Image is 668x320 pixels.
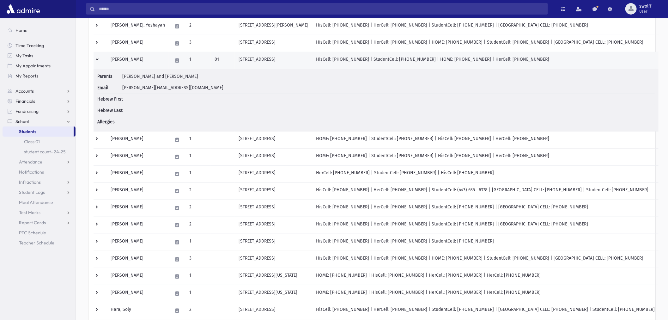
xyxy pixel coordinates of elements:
td: HisCell: [PHONE_NUMBER] | HerCell: [PHONE_NUMBER] | StudentCell: [PHONE_NUMBER] [312,234,659,251]
td: 1 [185,52,211,69]
span: Students [19,129,36,134]
a: student count- 24-25 [3,147,76,157]
a: My Tasks [3,51,76,61]
td: HisCell: [PHONE_NUMBER] | StudentCell: [PHONE_NUMBER] | HOME: [PHONE_NUMBER] | HerCell: [PHONE_NU... [312,52,659,69]
td: [STREET_ADDRESS] [235,251,312,268]
span: My Reports [15,73,38,79]
span: Student Logs [19,189,45,195]
td: [PERSON_NAME] [107,268,169,285]
a: Home [3,25,76,35]
td: [PERSON_NAME] [107,131,169,148]
td: [PERSON_NAME] [107,148,169,165]
td: [STREET_ADDRESS][US_STATE] [235,268,312,285]
span: Hebrew First [97,96,123,102]
td: [PERSON_NAME], Yeshayah [107,18,169,35]
span: Meal Attendance [19,200,53,205]
td: [PERSON_NAME] [107,165,169,182]
td: [PERSON_NAME] [107,234,169,251]
span: Home [15,28,27,33]
a: Time Tracking [3,40,76,51]
a: Teacher Schedule [3,238,76,248]
td: 1 [185,234,211,251]
td: HOME: [PHONE_NUMBER] | StudentCell: [PHONE_NUMBER] | HisCell: [PHONE_NUMBER] | HerCell: [PHONE_NU... [312,131,659,148]
span: PTC Schedule [19,230,46,236]
span: Time Tracking [15,43,44,48]
a: Student Logs [3,187,76,197]
td: 1 [185,148,211,165]
td: [PERSON_NAME] [107,52,169,69]
span: User [639,9,652,14]
td: HisCell: [PHONE_NUMBER] | HerCell: [PHONE_NUMBER] | StudentCell: [PHONE_NUMBER] | [GEOGRAPHIC_DAT... [312,18,659,35]
td: HisCell: [PHONE_NUMBER] | HerCell: [PHONE_NUMBER] | StudentCell: [PHONE_NUMBER] | [GEOGRAPHIC_DAT... [312,200,659,217]
span: Allergies [97,119,121,125]
td: [STREET_ADDRESS] [235,182,312,200]
td: [STREET_ADDRESS] [235,217,312,234]
td: [PERSON_NAME] [107,182,169,200]
span: Attendance [19,159,42,165]
span: My Tasks [15,53,33,58]
td: 1 [185,268,211,285]
td: HOME: [PHONE_NUMBER] | StudentCell: [PHONE_NUMBER] | HisCell: [PHONE_NUMBER] | HerCell: [PHONE_NU... [312,148,659,165]
td: HOME: [PHONE_NUMBER] | HisCell: [PHONE_NUMBER] | HerCell: [PHONE_NUMBER] | HerCell: [PHONE_NUMBER] [312,268,659,285]
span: School [15,119,29,124]
a: Fundraising [3,106,76,116]
td: 3 [185,251,211,268]
a: Notifications [3,167,76,177]
td: [PERSON_NAME] [107,251,169,268]
span: Accounts [15,88,34,94]
td: HisCell: [PHONE_NUMBER] | HerCell: [PHONE_NUMBER] | StudentCell: [PHONE_NUMBER] | [GEOGRAPHIC_DAT... [312,302,659,319]
td: 1 [185,165,211,182]
td: [STREET_ADDRESS] [235,35,312,52]
span: [PERSON_NAME][EMAIL_ADDRESS][DOMAIN_NAME] [122,85,223,90]
a: Report Cards [3,218,76,228]
td: [STREET_ADDRESS][PERSON_NAME] [235,18,312,35]
td: HisCell: [PHONE_NUMBER] | HerCell: [PHONE_NUMBER] | StudentCell: (443) 635--6378 | [GEOGRAPHIC_DA... [312,182,659,200]
span: Infractions [19,179,41,185]
a: Attendance [3,157,76,167]
a: PTC Schedule [3,228,76,238]
td: 1 [185,131,211,148]
span: My Appointments [15,63,51,69]
span: Email [97,84,121,91]
td: 1 [185,285,211,302]
img: AdmirePro [5,3,41,15]
td: 01 [211,52,235,69]
a: Infractions [3,177,76,187]
td: HerCell: [PHONE_NUMBER] | StudentCell: [PHONE_NUMBER] | HisCell: [PHONE_NUMBER] [312,165,659,182]
span: [PERSON_NAME] and [PERSON_NAME] [122,74,198,79]
td: [STREET_ADDRESS] [235,165,312,182]
td: 2 [185,302,211,319]
td: [PERSON_NAME] [107,285,169,302]
span: Report Cards [19,220,46,225]
td: 2 [185,18,211,35]
a: Class 01 [3,137,76,147]
span: Notifications [19,169,44,175]
td: [STREET_ADDRESS] [235,234,312,251]
span: Test Marks [19,210,40,215]
td: [STREET_ADDRESS][US_STATE] [235,285,312,302]
a: My Appointments [3,61,76,71]
td: HOME: [PHONE_NUMBER] | HisCell: [PHONE_NUMBER] | HerCell: [PHONE_NUMBER] | HerCell: [PHONE_NUMBER] [312,285,659,302]
span: Teacher Schedule [19,240,54,246]
td: [STREET_ADDRESS] [235,52,312,69]
span: Parents [97,73,121,80]
td: [STREET_ADDRESS] [235,148,312,165]
td: [STREET_ADDRESS] [235,200,312,217]
span: Hebrew Last [97,107,123,114]
td: [STREET_ADDRESS] [235,302,312,319]
td: [STREET_ADDRESS] [235,131,312,148]
span: swolff [639,4,652,9]
a: Students [3,126,74,137]
td: Hara, Soly [107,302,169,319]
input: Search [95,3,548,15]
a: School [3,116,76,126]
td: [PERSON_NAME] [107,217,169,234]
td: HisCell: [PHONE_NUMBER] | HerCell: [PHONE_NUMBER] | StudentCell: [PHONE_NUMBER] | [GEOGRAPHIC_DAT... [312,217,659,234]
a: Test Marks [3,207,76,218]
td: HisCell: [PHONE_NUMBER] | HerCell: [PHONE_NUMBER] | HOME: [PHONE_NUMBER] | StudentCell: [PHONE_NU... [312,35,659,52]
a: Meal Attendance [3,197,76,207]
td: 2 [185,200,211,217]
td: 2 [185,217,211,234]
td: [PERSON_NAME] [107,35,169,52]
td: HisCell: [PHONE_NUMBER] | HerCell: [PHONE_NUMBER] | HOME: [PHONE_NUMBER] | StudentCell: [PHONE_NU... [312,251,659,268]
